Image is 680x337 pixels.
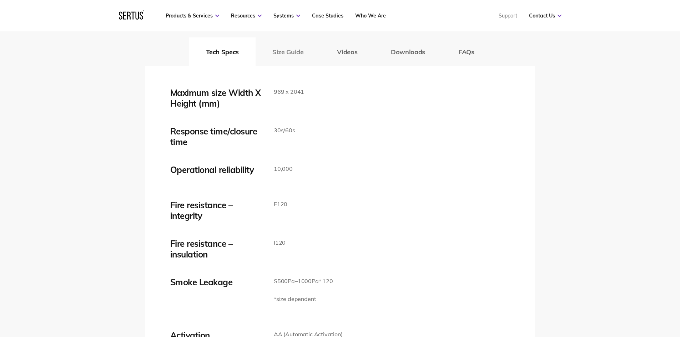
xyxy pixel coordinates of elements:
div: Fire resistance – integrity [170,200,263,221]
div: Smoke Leakage [170,277,263,287]
a: Resources [231,12,262,19]
a: Support [499,12,517,19]
button: Videos [320,37,374,66]
div: Fire resistance – insulation [170,238,263,260]
div: Response time/closure time [170,126,263,147]
a: Systems [273,12,300,19]
button: Size Guide [256,37,320,66]
a: Who We Are [355,12,386,19]
p: I120 [274,238,286,247]
button: FAQs [442,37,491,66]
p: 30s/60s [274,126,295,135]
button: Downloads [374,37,442,66]
div: Operational reliability [170,164,263,175]
p: S500Pa–1000Pa* 120 [274,277,333,286]
iframe: Chat Widget [551,254,680,337]
p: 10,000 [274,164,293,174]
a: Products & Services [166,12,219,19]
div: Maximum size Width X Height (mm) [170,87,263,109]
p: E120 [274,200,287,209]
p: *size dependent [274,295,333,304]
a: Case Studies [312,12,343,19]
a: Contact Us [529,12,561,19]
p: 969 x 2041 [274,87,304,97]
